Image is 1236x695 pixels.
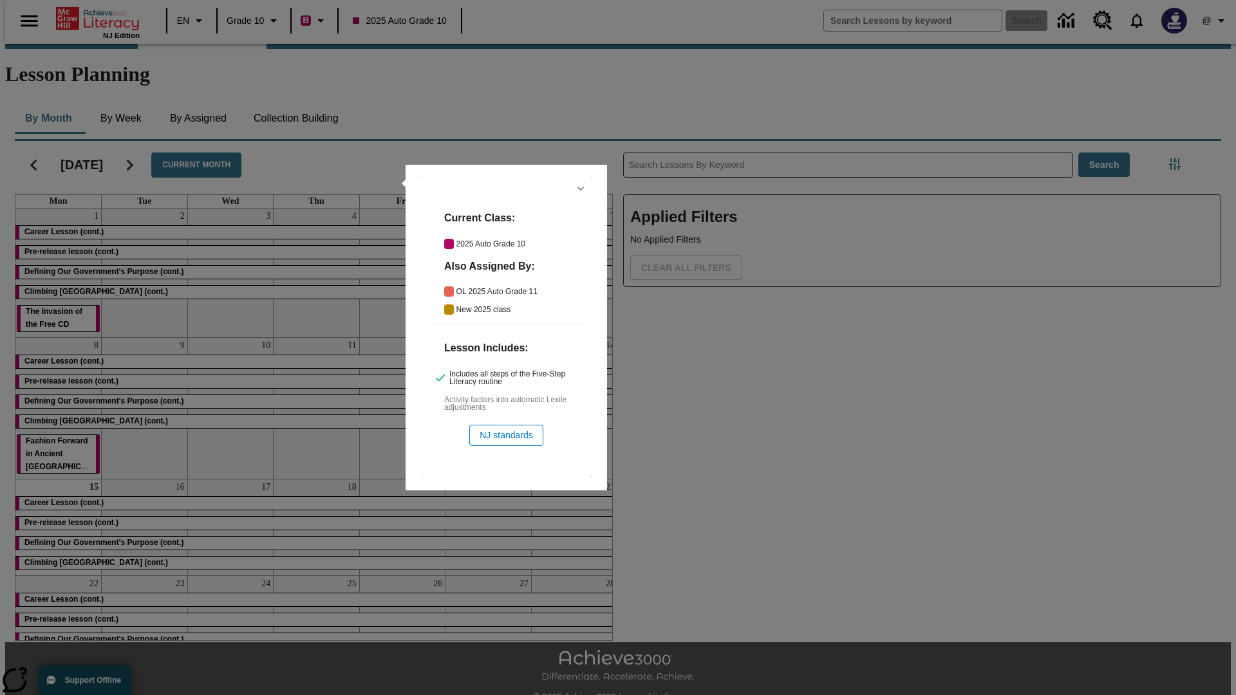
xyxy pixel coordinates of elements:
[456,288,581,295] span: OL 2025 Auto Grade 11
[444,258,581,274] h6: Also Assigned By:
[444,340,581,356] h6: Lesson Includes:
[469,425,543,446] button: NJ standards
[444,396,581,411] span: Activity factors into automatic Lexile adjustments
[421,178,592,477] div: lesson details
[449,370,581,385] span: Includes all steps of the Five-Step Literacy routine
[571,179,590,198] button: Hide Details
[456,240,581,248] span: 2025 Auto Grade 10
[444,210,581,226] h6: Current Class:
[480,429,532,442] span: NJ standards
[456,306,581,313] span: New 2025 class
